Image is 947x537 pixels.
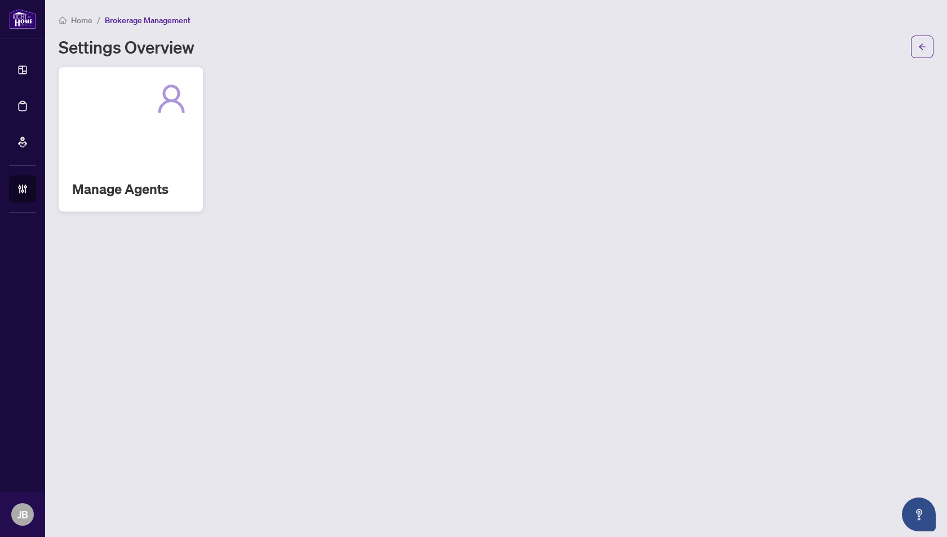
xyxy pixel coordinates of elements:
[72,180,189,198] h2: Manage Agents
[59,38,194,56] h1: Settings Overview
[71,15,92,25] span: Home
[918,43,926,51] span: arrow-left
[17,507,28,522] span: JB
[9,8,36,29] img: logo
[59,16,67,24] span: home
[902,498,936,531] button: Open asap
[105,15,191,25] span: Brokerage Management
[97,14,100,27] li: /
